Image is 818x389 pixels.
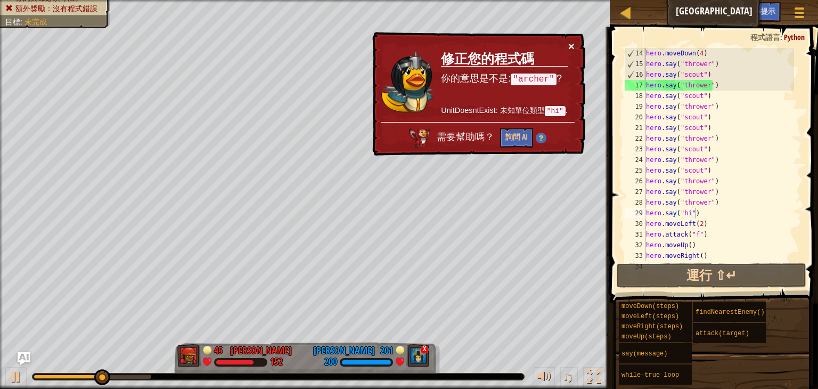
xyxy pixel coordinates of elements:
[625,112,646,123] div: 20
[441,72,567,86] p: 你的意思是不是: ?
[500,128,533,148] button: 詢問 AI
[5,18,20,26] span: 目標
[625,176,646,187] div: 26
[625,208,646,218] div: 29
[5,3,102,14] li: 額外獎勵：沒有程式錯誤
[621,323,683,330] span: moveRight(steps)
[536,133,546,143] img: Hint
[719,2,748,22] button: Ask AI
[625,187,646,197] div: 27
[625,218,646,229] div: 30
[441,105,567,117] p: UnitDoesntExist: 未知單位類型 .
[625,240,646,250] div: 32
[230,344,292,358] div: [PERSON_NAME]
[625,123,646,133] div: 21
[409,128,430,148] img: AI
[380,344,393,353] div: 201
[625,80,646,91] div: 17
[511,74,557,85] code: "archer"
[324,358,337,367] div: 200
[568,40,575,52] button: ×
[406,344,429,367] img: thang_avatar_frame.png
[534,367,555,389] button: 調整音量
[625,133,646,144] div: 22
[753,6,775,16] span: 小提示
[617,263,806,288] button: 運行 ⇧↵
[625,144,646,155] div: 23
[784,32,805,42] span: Python
[20,18,24,26] span: :
[625,155,646,165] div: 24
[621,313,679,320] span: moveLeft(steps)
[545,106,566,116] code: "hi"
[724,6,742,16] span: Ask AI
[696,309,765,316] span: findNearestEnemy()
[625,165,646,176] div: 25
[625,261,646,272] div: 34
[437,132,497,143] span: 需要幫助嗎？
[621,303,679,310] span: moveDown(steps)
[625,69,646,80] div: 16
[270,358,283,367] div: 152
[621,333,672,341] span: moveUp(steps)
[625,59,646,69] div: 15
[780,32,784,42] span: :
[625,101,646,112] div: 19
[441,52,567,67] h3: 修正您的程式碼
[621,350,667,358] span: say(message)
[5,367,27,389] button: Ctrl + P: Play
[313,344,375,358] div: [PERSON_NAME]
[625,197,646,208] div: 28
[621,371,679,379] span: while-true loop
[696,330,749,337] span: attack(target)
[177,344,201,367] img: thang_avatar_frame.png
[560,367,578,389] button: ♫
[625,48,646,59] div: 14
[583,367,604,389] button: 切換全螢幕
[214,344,225,353] div: 45
[15,4,97,13] span: 額外獎勵：沒有程式錯誤
[786,2,813,27] button: 顯示遊戲選單
[625,91,646,101] div: 18
[625,229,646,240] div: 31
[420,345,429,354] div: x
[381,50,435,114] img: duck_usara.png
[18,352,30,365] button: Ask AI
[562,369,573,385] span: ♫
[750,32,780,42] span: 程式語言
[625,250,646,261] div: 33
[24,18,47,26] span: 未完成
